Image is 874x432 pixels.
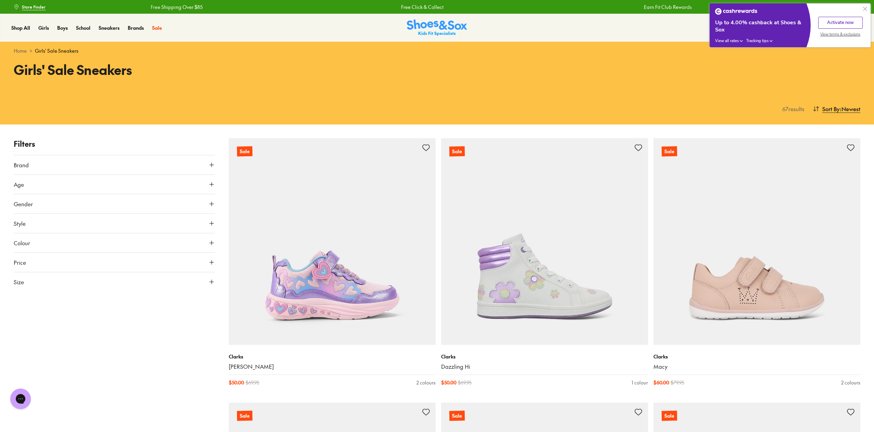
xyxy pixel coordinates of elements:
[14,258,26,266] span: Price
[14,233,215,252] button: Colour
[14,175,215,194] button: Age
[662,411,677,421] p: Sale
[14,60,429,79] h1: Girls' Sale Sneakers
[400,3,443,11] a: Free Click & Collect
[779,105,804,113] p: 67 results
[441,363,648,370] a: Dazzling Hi
[11,24,30,31] a: Shop All
[632,379,648,386] div: 1 colour
[671,379,684,386] span: $ 79.95
[449,146,465,157] p: Sale
[407,19,467,36] img: SNS_Logo_Responsive.svg
[246,379,259,386] span: $ 69.95
[14,161,29,169] span: Brand
[802,1,860,13] a: Book a FREE Expert Fitting
[407,19,467,36] a: Shoes & Sox
[229,138,436,345] a: Sale
[14,200,33,208] span: Gender
[441,138,648,345] a: Sale
[229,379,244,386] span: $ 50.00
[229,363,436,370] a: [PERSON_NAME]
[715,8,757,15] img: Cashrewards white logo
[35,47,78,54] span: Girls' Sale Sneakers
[416,379,436,386] div: 2 colours
[441,353,648,360] p: Clarks
[813,101,860,116] button: Sort By:Newest
[840,105,860,113] span: : Newest
[715,19,805,34] div: Up to 4.00% cashback at Shoes & Sox
[715,38,739,43] span: View all rates
[38,24,49,31] a: Girls
[644,3,691,11] a: Earn Fit Club Rewards
[458,379,472,386] span: $ 69.95
[662,146,677,157] p: Sale
[14,253,215,272] button: Price
[653,379,669,386] span: $ 60.00
[237,411,252,421] p: Sale
[14,155,215,174] button: Brand
[746,38,769,43] span: Tracking tips
[57,24,68,31] a: Boys
[441,379,457,386] span: $ 50.00
[7,386,34,411] iframe: Gorgias live chat messenger
[229,353,436,360] p: Clarks
[449,411,465,421] p: Sale
[14,47,27,54] a: Home
[99,24,120,31] a: Sneakers
[22,4,46,10] span: Store Finder
[14,239,30,247] span: Colour
[653,353,860,360] p: Clarks
[14,214,215,233] button: Style
[152,24,162,31] a: Sale
[14,180,24,188] span: Age
[822,105,840,113] span: Sort By
[14,278,24,286] span: Size
[820,32,860,37] span: View terms & exclusions
[653,363,860,370] a: Macy
[14,1,46,13] a: Store Finder
[14,47,860,54] div: >
[14,194,215,213] button: Gender
[150,3,202,11] a: Free Shipping Over $85
[14,272,215,291] button: Size
[14,138,215,149] p: Filters
[128,24,144,31] a: Brands
[841,379,860,386] div: 2 colours
[653,138,860,345] a: Sale
[818,17,863,29] button: Activate now
[14,219,26,227] span: Style
[76,24,90,31] a: School
[237,146,252,157] p: Sale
